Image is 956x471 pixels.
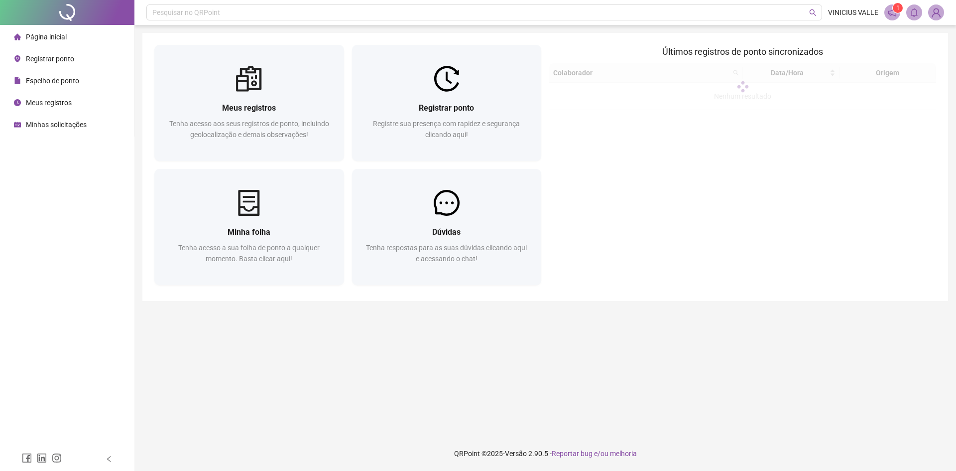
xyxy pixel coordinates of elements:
a: Registrar pontoRegistre sua presença com rapidez e segurança clicando aqui! [352,45,542,161]
a: DúvidasTenha respostas para as suas dúvidas clicando aqui e acessando o chat! [352,169,542,285]
span: file [14,77,21,84]
a: Minha folhaTenha acesso a sua folha de ponto a qualquer momento. Basta clicar aqui! [154,169,344,285]
span: bell [910,8,919,17]
span: Espelho de ponto [26,77,79,85]
span: Minhas solicitações [26,121,87,129]
span: Tenha acesso aos seus registros de ponto, incluindo geolocalização e demais observações! [169,120,329,139]
span: VINICIUS VALLE [828,7,878,18]
span: Últimos registros de ponto sincronizados [662,46,823,57]
span: Registrar ponto [26,55,74,63]
span: Página inicial [26,33,67,41]
span: 1 [896,4,900,11]
span: schedule [14,121,21,128]
span: Minha folha [228,227,270,237]
span: Tenha respostas para as suas dúvidas clicando aqui e acessando o chat! [366,244,527,263]
span: instagram [52,453,62,463]
span: Dúvidas [432,227,461,237]
span: search [809,9,817,16]
span: Versão [505,450,527,458]
span: Registrar ponto [419,103,474,113]
img: 87292 [929,5,944,20]
span: Meus registros [222,103,276,113]
span: clock-circle [14,99,21,106]
span: Registre sua presença com rapidez e segurança clicando aqui! [373,120,520,139]
span: notification [888,8,897,17]
a: Meus registrosTenha acesso aos seus registros de ponto, incluindo geolocalização e demais observa... [154,45,344,161]
span: linkedin [37,453,47,463]
span: home [14,33,21,40]
span: environment [14,55,21,62]
span: Tenha acesso a sua folha de ponto a qualquer momento. Basta clicar aqui! [178,244,320,263]
span: facebook [22,453,32,463]
span: Meus registros [26,99,72,107]
span: Reportar bug e/ou melhoria [552,450,637,458]
span: left [106,456,113,463]
sup: 1 [893,3,903,13]
footer: QRPoint © 2025 - 2.90.5 - [134,436,956,471]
